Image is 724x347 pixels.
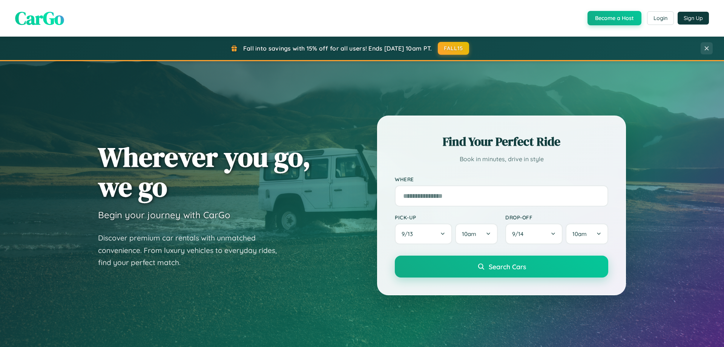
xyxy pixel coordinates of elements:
[505,224,563,244] button: 9/14
[395,133,608,150] h2: Find Your Perfect Ride
[572,230,587,238] span: 10am
[395,224,452,244] button: 9/13
[678,12,709,25] button: Sign Up
[587,11,641,25] button: Become a Host
[462,230,476,238] span: 10am
[647,11,674,25] button: Login
[489,262,526,271] span: Search Cars
[402,230,417,238] span: 9 / 13
[512,230,527,238] span: 9 / 14
[505,214,608,221] label: Drop-off
[243,45,432,52] span: Fall into savings with 15% off for all users! Ends [DATE] 10am PT.
[98,232,287,269] p: Discover premium car rentals with unmatched convenience. From luxury vehicles to everyday rides, ...
[395,214,498,221] label: Pick-up
[395,154,608,165] p: Book in minutes, drive in style
[438,42,469,55] button: FALL15
[395,176,608,182] label: Where
[395,256,608,278] button: Search Cars
[98,209,230,221] h3: Begin your journey with CarGo
[566,224,608,244] button: 10am
[15,6,64,31] span: CarGo
[98,142,311,202] h1: Wherever you go, we go
[455,224,498,244] button: 10am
